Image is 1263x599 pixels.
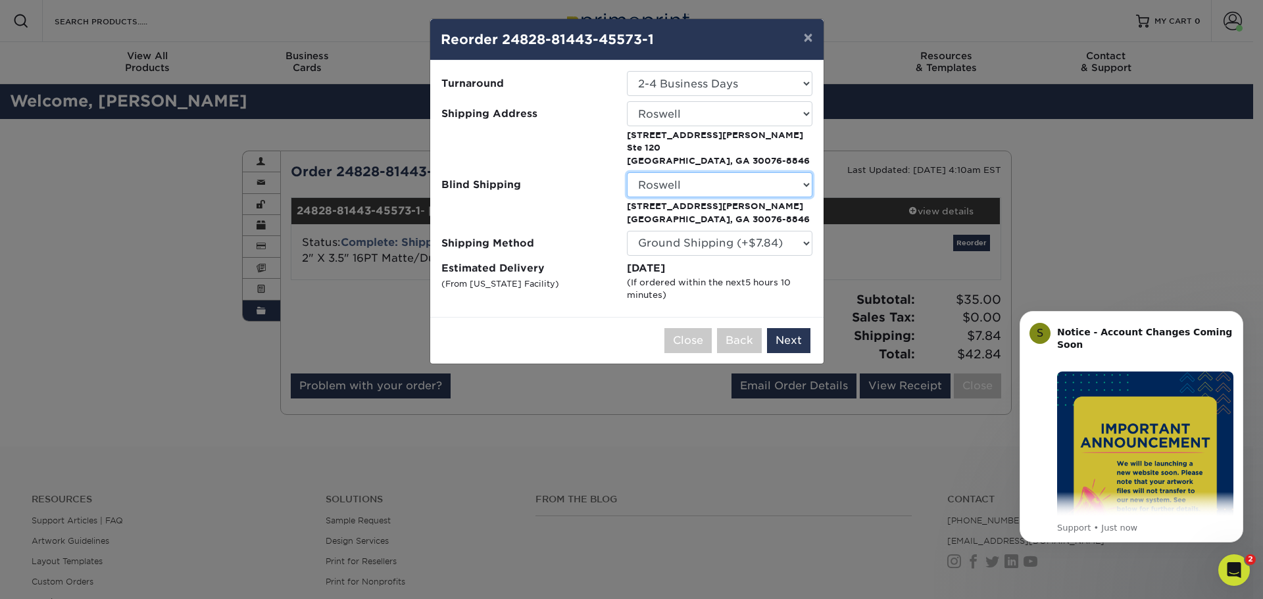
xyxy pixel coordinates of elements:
[1245,554,1256,565] span: 2
[441,235,617,251] span: Shipping Method
[1218,554,1250,586] iframe: Intercom live chat
[627,200,812,226] p: [STREET_ADDRESS][PERSON_NAME] [GEOGRAPHIC_DATA], GA 30076-8846
[441,279,559,289] small: (From [US_STATE] Facility)
[664,328,712,353] button: Close
[441,107,617,122] span: Shipping Address
[441,30,813,49] h4: Reorder 24828-81443-45573-1
[627,276,812,302] div: (If ordered within the next )
[441,178,617,193] span: Blind Shipping
[441,261,627,302] label: Estimated Delivery
[767,328,810,353] button: Next
[793,19,823,56] button: ×
[1000,291,1263,563] iframe: Intercom notifications message
[441,76,617,91] span: Turnaround
[627,129,812,167] p: [STREET_ADDRESS][PERSON_NAME] Ste 120 [GEOGRAPHIC_DATA], GA 30076-8846
[717,328,762,353] button: Back
[627,261,812,276] div: [DATE]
